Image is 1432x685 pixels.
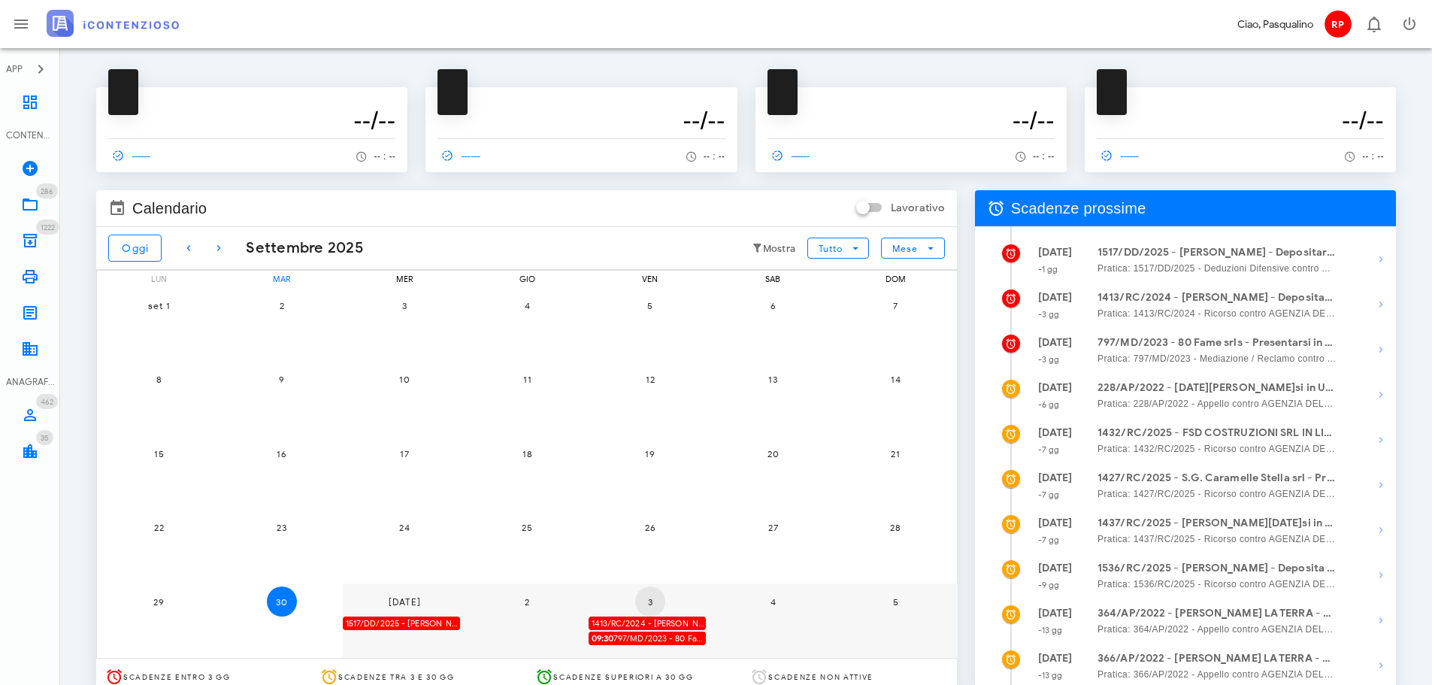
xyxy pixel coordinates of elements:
a: ------ [1097,145,1146,166]
span: 9 [267,374,297,385]
small: -3 gg [1038,354,1060,365]
button: RP [1319,6,1355,42]
span: Scadenze prossime [1011,196,1146,220]
span: 11 [512,374,542,385]
span: ------ [108,149,152,162]
button: 3 [635,586,665,617]
span: 23 [267,522,297,533]
button: 23 [267,513,297,543]
h3: --/-- [108,105,395,135]
button: 13 [758,365,788,395]
span: 22 [144,522,174,533]
span: ------ [767,149,811,162]
span: 18 [512,448,542,459]
button: 15 [144,438,174,468]
div: 1517/DD/2025 - [PERSON_NAME] - Depositare i documenti processuali [343,617,460,631]
span: Distintivo [36,183,58,199]
button: set 1 [144,290,174,320]
button: Mostra dettagli [1366,335,1396,365]
button: 16 [267,438,297,468]
span: Scadenze non attive [768,672,873,682]
span: Distintivo [36,394,58,409]
small: -3 gg [1038,309,1060,320]
div: dom [834,271,957,287]
button: 22 [144,513,174,543]
button: 12 [635,365,665,395]
small: -7 gg [1038,535,1060,545]
span: 797/MD/2023 - 80 Fame srls - Presentarsi in Udienza [592,632,706,646]
span: 19 [635,448,665,459]
span: 30 [267,596,297,608]
button: 21 [880,438,910,468]
button: 10 [389,365,419,395]
strong: 1427/RC/2025 - S.G. Caramelle Stella srl - Presentarsi in Udienza [1097,470,1337,486]
div: 1413/RC/2024 - [PERSON_NAME] - Depositare Documenti per Udienza [589,617,706,631]
strong: 1432/RC/2025 - FSD COSTRUZIONI SRL IN LIQUIDAZIONE - Presentarsi in Udienza [1097,425,1337,441]
button: 26 [635,513,665,543]
span: Pratica: 1437/RC/2025 - Ricorso contro AGENZIA DELLE ENTRATE - RISCOSSIONE (Udienza) [1097,532,1337,547]
span: Mese [892,243,918,254]
span: 286 [41,186,53,196]
span: Pratica: 228/AP/2022 - Appello contro AGENZIA DELLE ENTRATE - RISCOSSIONE (Udienza) [1097,396,1337,411]
span: 6 [758,300,788,311]
span: 15 [144,448,174,459]
button: 28 [880,513,910,543]
span: Pratica: 797/MD/2023 - Mediazione / Reclamo contro AGENZIA DELLE ENTRATE - RISCOSSIONE (Udienza) [1097,351,1337,366]
span: -- : -- [704,151,725,162]
div: Settembre 2025 [234,237,364,259]
div: lun [97,271,220,287]
button: Mostra dettagli [1366,380,1396,410]
small: -9 gg [1038,580,1060,590]
span: Scadenze entro 3 gg [123,672,231,682]
button: Mostra dettagli [1366,650,1396,680]
strong: [DATE] [1038,336,1073,349]
small: Mostra [763,243,796,255]
button: 29 [144,586,174,617]
span: Oggi [121,242,149,255]
p: -------------- [437,93,725,105]
small: -6 gg [1038,399,1060,410]
strong: [DATE] [1038,471,1073,484]
strong: 1517/DD/2025 - [PERSON_NAME] - Depositare i documenti processuali [1097,244,1337,261]
strong: [DATE] [1038,607,1073,620]
span: 21 [880,448,910,459]
span: 1222 [41,223,55,232]
span: 17 [389,448,419,459]
a: ------ [108,145,158,166]
span: Pratica: 364/AP/2022 - Appello contro AGENZIA DELLE ENTRATE - RISCOSSIONE (Udienza) [1097,622,1337,637]
button: [DATE] [389,586,419,617]
button: Mostra dettagli [1366,289,1396,320]
p: -------------- [1097,93,1384,105]
span: 2 [267,300,297,311]
button: 30 [267,586,297,617]
button: 6 [758,290,788,320]
button: 9 [267,365,297,395]
span: ------ [437,149,481,162]
span: 26 [635,522,665,533]
strong: [DATE] [1038,426,1073,439]
div: CONTENZIOSO [6,129,54,142]
span: 35 [41,433,49,443]
button: Tutto [807,238,869,259]
span: 25 [512,522,542,533]
small: -13 gg [1038,670,1063,680]
span: 5 [880,596,910,608]
button: Mostra dettagli [1366,560,1396,590]
strong: 1437/RC/2025 - [PERSON_NAME][DATE]si in [GEOGRAPHIC_DATA] [1097,515,1337,532]
span: -- : -- [1033,151,1055,162]
span: Pratica: 1413/RC/2024 - Ricorso contro AGENZIA DELLE ENTRATE - RISCOSSIONE (Udienza) [1097,306,1337,321]
span: 16 [267,448,297,459]
strong: [DATE] [1038,652,1073,665]
span: 3 [389,300,419,311]
strong: 1536/RC/2025 - [PERSON_NAME] - Deposita la Costituzione in [GEOGRAPHIC_DATA] [1097,560,1337,577]
button: 19 [635,438,665,468]
strong: [DATE] [1038,517,1073,529]
button: 2 [267,290,297,320]
div: sab [711,271,834,287]
button: 14 [880,365,910,395]
strong: [DATE] [1038,291,1073,304]
strong: 1413/RC/2024 - [PERSON_NAME] - Depositare Documenti per Udienza [1097,289,1337,306]
button: Mostra dettagli [1366,470,1396,500]
span: RP [1325,11,1352,38]
button: 11 [512,365,542,395]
